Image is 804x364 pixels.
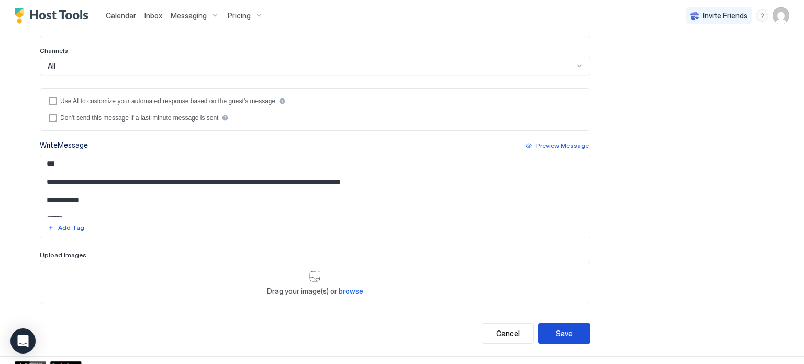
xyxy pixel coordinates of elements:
div: Use AI to customize your automated response based on the guest's message [60,97,275,105]
div: useAI [49,97,582,105]
a: Calendar [106,10,136,21]
div: Open Intercom Messenger [10,328,36,354]
div: disableIfLastMinute [49,114,582,122]
span: All [48,61,55,71]
button: Cancel [482,323,534,344]
div: User profile [773,7,789,24]
a: Inbox [144,10,162,21]
span: Channels [40,47,68,54]
textarea: Input Field [40,155,590,217]
span: Messaging [171,11,207,20]
div: Write Message [40,139,88,150]
div: Save [556,328,573,339]
a: Host Tools Logo [15,8,93,24]
span: Invite Friends [703,11,747,20]
span: browse [339,286,363,295]
span: Pricing [228,11,251,20]
div: Don't send this message if a last-minute message is sent [60,114,218,122]
div: Add Tag [58,223,84,233]
span: Drag your image(s) or [267,286,363,296]
button: Preview Message [524,139,590,152]
button: Save [538,323,590,344]
span: Calendar [106,11,136,20]
span: Inbox [144,11,162,20]
div: Preview Message [536,141,589,150]
div: menu [756,9,768,22]
span: Upload Images [40,251,86,259]
button: Add Tag [46,222,86,234]
div: Cancel [496,328,520,339]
